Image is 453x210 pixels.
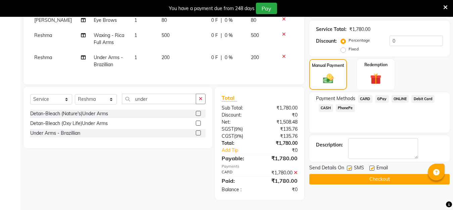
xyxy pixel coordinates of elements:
div: Paid: [217,177,260,185]
div: Payments [222,164,298,169]
div: Total: [217,140,260,147]
span: 200 [251,54,259,60]
div: ₹0 [260,186,303,193]
span: Payment Methods [316,95,355,102]
span: CGST [222,133,234,139]
span: Email [376,164,388,173]
label: Percentage [349,37,370,43]
span: SMS [354,164,364,173]
div: Net: [217,119,260,126]
div: ₹1,780.00 [260,104,303,112]
label: Manual Payment [312,62,344,69]
img: _gift.svg [367,72,385,86]
div: Sub Total: [217,104,260,112]
div: Description: [316,141,343,149]
button: Checkout [309,174,450,184]
div: ₹135.76 [260,133,303,140]
div: CARD [217,169,260,176]
span: 500 [251,32,259,38]
span: PhonePe [336,104,355,112]
span: 0 % [225,54,233,61]
label: Redemption [364,62,388,68]
div: Discount: [316,38,337,45]
span: Under Arms - Brazillian [94,54,123,68]
div: ₹135.76 [260,126,303,133]
span: | [221,32,222,39]
span: Reshma [34,54,52,60]
span: 9% [235,133,242,139]
div: ₹0 [267,147,303,154]
img: _cash.svg [320,73,337,85]
span: 1 [134,54,137,60]
span: 200 [162,54,170,60]
span: 0 F [211,32,218,39]
button: Pay [256,3,277,14]
div: Detan-Bleach (Oxy Life)Under Arms [30,120,108,127]
span: Debit Card [411,95,435,103]
span: Eye Brows [94,17,117,23]
span: | [221,54,222,61]
div: ₹1,508.48 [260,119,303,126]
span: Send Details On [309,164,344,173]
span: CASH [319,104,333,112]
span: | [221,17,222,24]
span: 500 [162,32,170,38]
div: Balance : [217,186,260,193]
div: Payable: [217,154,260,162]
span: 1 [134,32,137,38]
span: 0 F [211,17,218,24]
div: ₹1,780.00 [260,177,303,185]
div: ₹1,780.00 [260,140,303,147]
span: 0 % [225,32,233,39]
div: Under Arms - Brazillian [30,130,80,137]
div: ( ) [217,133,260,140]
input: Search or Scan [122,94,196,104]
span: Waxing - RicaFull Arms [94,32,124,45]
span: 80 [251,17,256,23]
span: 0 F [211,54,218,61]
span: 9% [235,126,241,132]
div: You have a payment due from 248 days [169,5,255,12]
span: CARD [358,95,372,103]
div: Detan-Bleach (Nature's)Under Arms [30,110,108,117]
span: 0 % [225,17,233,24]
label: Fixed [349,46,359,52]
div: ₹1,780.00 [349,26,370,33]
span: Total [222,94,237,101]
div: ( ) [217,126,260,133]
div: Service Total: [316,26,347,33]
span: SGST [222,126,234,132]
div: Discount: [217,112,260,119]
span: ONLINE [392,95,409,103]
span: Reshma [34,32,52,38]
span: GPay [375,95,389,103]
div: ₹1,780.00 [260,169,303,176]
span: 80 [162,17,167,23]
span: [PERSON_NAME] [34,17,72,23]
a: Add Tip [217,147,267,154]
span: 1 [134,17,137,23]
div: ₹0 [260,112,303,119]
div: ₹1,780.00 [260,154,303,162]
